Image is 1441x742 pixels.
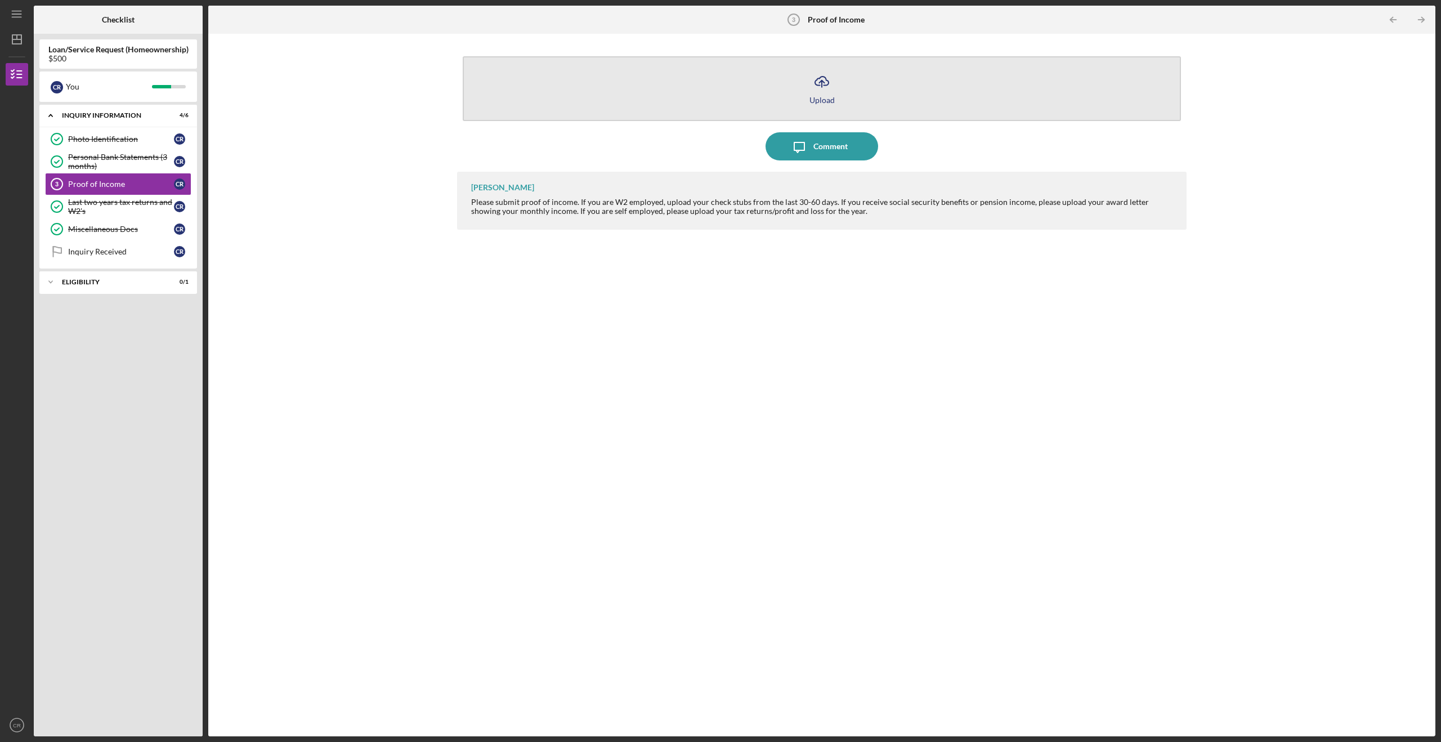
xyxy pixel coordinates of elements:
div: Personal Bank Statements (3 months) [68,153,174,171]
div: 0 / 1 [168,279,189,285]
a: Personal Bank Statements (3 months)CR [45,150,191,173]
div: C R [174,156,185,167]
b: Loan/Service Request (Homeownership) [48,45,189,54]
div: ELIGIBILITY [62,279,160,285]
div: Proof of Income [68,180,174,189]
b: Checklist [102,15,135,24]
div: Miscellaneous Docs [68,225,174,234]
a: Photo IdentificationCR [45,128,191,150]
div: C R [174,246,185,257]
tspan: 3 [55,181,59,187]
div: Photo Identification [68,135,174,144]
div: Comment [813,132,848,160]
div: $500 [48,54,189,63]
div: Inquiry Received [68,247,174,256]
a: Miscellaneous DocsCR [45,218,191,240]
button: Upload [463,56,1181,121]
div: C R [174,201,185,212]
button: CR [6,714,28,736]
div: Please submit proof of income. If you are W2 employed, upload your check stubs from the last 30-6... [471,198,1175,216]
a: Inquiry ReceivedCR [45,240,191,263]
a: 3Proof of IncomeCR [45,173,191,195]
div: C R [51,81,63,93]
div: Inquiry Information [62,112,160,119]
div: C R [174,178,185,190]
div: C R [174,224,185,235]
div: 4 / 6 [168,112,189,119]
div: [PERSON_NAME] [471,183,534,192]
tspan: 3 [791,16,795,23]
a: Last two years tax returns and W2'sCR [45,195,191,218]
div: Upload [809,96,835,104]
div: C R [174,133,185,145]
text: CR [13,722,21,728]
div: Last two years tax returns and W2's [68,198,174,216]
b: Proof of Income [808,15,865,24]
button: Comment [766,132,878,160]
div: You [66,77,152,96]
